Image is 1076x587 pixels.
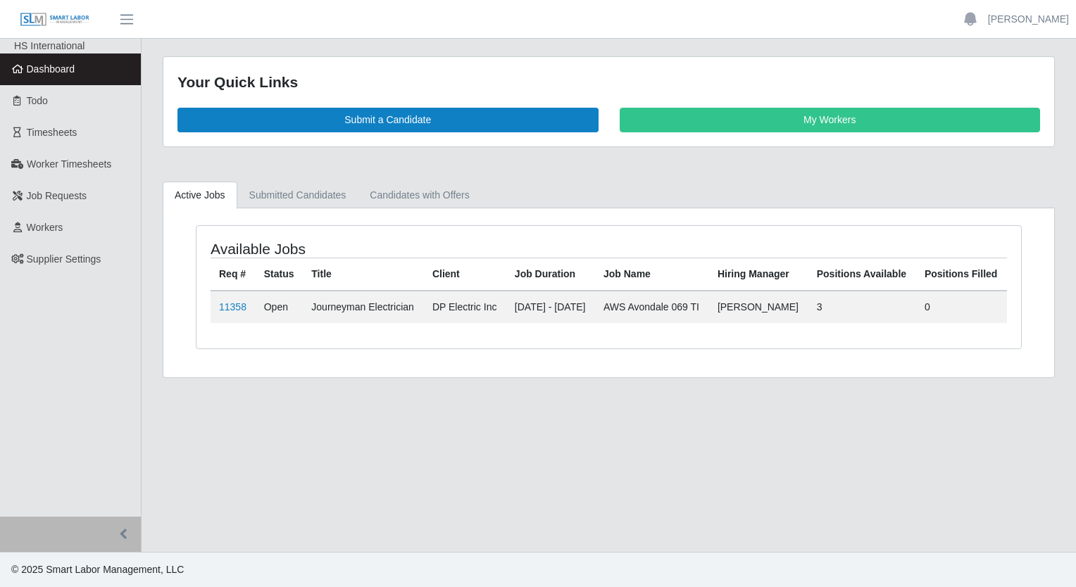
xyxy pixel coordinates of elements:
a: Submit a Candidate [177,108,599,132]
a: Submitted Candidates [237,182,358,209]
a: [PERSON_NAME] [988,12,1069,27]
td: Open [256,291,304,323]
a: My Workers [620,108,1041,132]
img: SLM Logo [20,12,90,27]
span: Timesheets [27,127,77,138]
h4: Available Jobs [211,240,530,258]
a: Active Jobs [163,182,237,209]
span: © 2025 Smart Labor Management, LLC [11,564,184,575]
th: Job Duration [506,258,595,291]
th: Hiring Manager [709,258,808,291]
td: 0 [916,291,1007,323]
th: Title [303,258,424,291]
td: [DATE] - [DATE] [506,291,595,323]
td: DP Electric Inc [424,291,506,323]
td: AWS Avondale 069 TI [595,291,709,323]
span: Workers [27,222,63,233]
span: HS International [14,40,85,51]
th: Status [256,258,304,291]
th: Positions Available [808,258,916,291]
span: Todo [27,95,48,106]
td: [PERSON_NAME] [709,291,808,323]
span: Job Requests [27,190,87,201]
a: Candidates with Offers [358,182,481,209]
span: Worker Timesheets [27,158,111,170]
th: Req # [211,258,256,291]
th: Client [424,258,506,291]
span: Supplier Settings [27,253,101,265]
th: Positions Filled [916,258,1007,291]
th: Job Name [595,258,709,291]
span: Dashboard [27,63,75,75]
td: 3 [808,291,916,323]
div: Your Quick Links [177,71,1040,94]
a: 11358 [219,301,246,313]
td: Journeyman Electrician [303,291,424,323]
